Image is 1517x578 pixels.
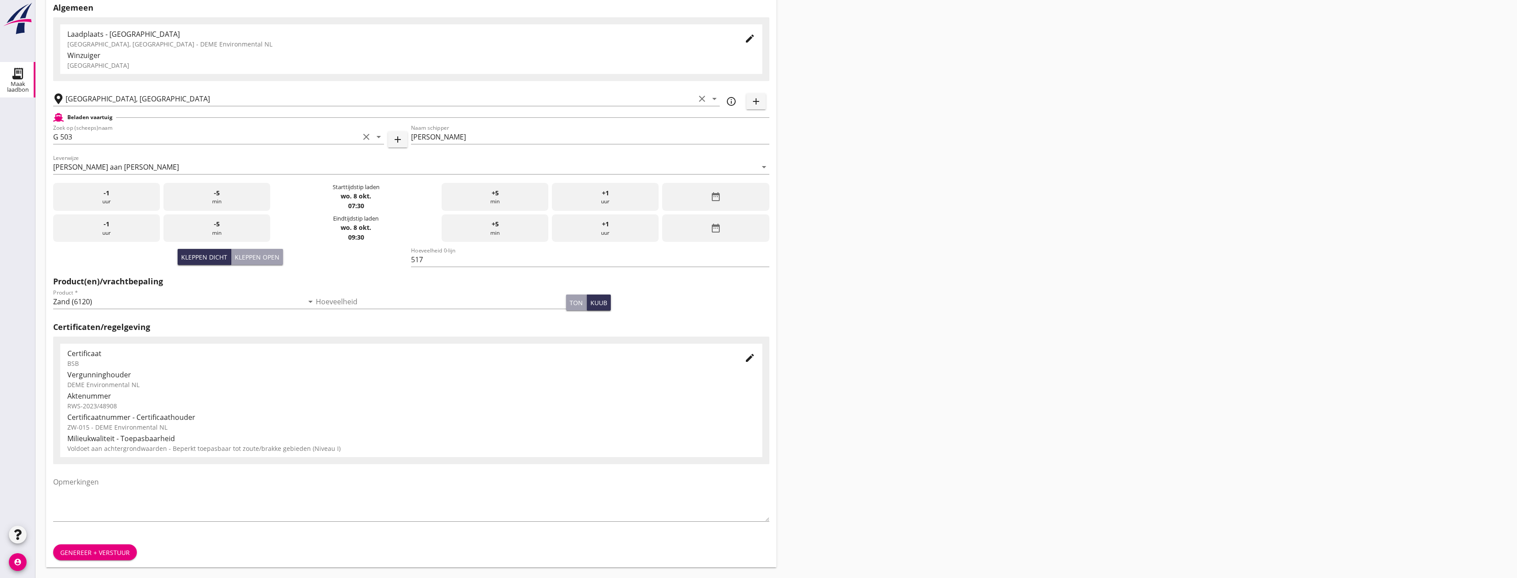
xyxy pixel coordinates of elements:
div: min [442,214,548,242]
div: uur [552,214,659,242]
h2: Certificaten/regelgeving [53,321,769,333]
span: -5 [214,219,220,229]
button: kuub [587,295,611,310]
i: edit [745,353,755,363]
div: min [442,183,548,211]
button: Genereer + verstuur [53,544,137,560]
input: Hoeveelheid 0-lijn [411,252,769,267]
input: Product * [53,295,303,309]
i: edit [745,33,755,44]
i: arrow_drop_down [305,296,316,307]
i: info_outline [726,96,737,107]
strong: 07:30 [348,202,364,210]
div: Kleppen open [235,252,279,262]
h2: Product(en)/vrachtbepaling [53,275,769,287]
div: Eindtijdstip laden [333,214,379,223]
span: +5 [492,188,499,198]
div: [GEOGRAPHIC_DATA], [GEOGRAPHIC_DATA] - DEME Environmental NL [67,39,730,49]
i: arrow_drop_down [709,93,720,104]
div: [GEOGRAPHIC_DATA] [67,61,755,70]
div: RWS-2023/48908 [67,401,755,411]
i: add [392,134,403,145]
div: Laadplaats - [GEOGRAPHIC_DATA] [67,29,730,39]
h2: Beladen vaartuig [67,113,113,121]
i: clear [697,93,707,104]
i: arrow_drop_down [759,162,769,172]
input: Zoek op (scheeps)naam [53,130,359,144]
i: date_range [710,191,721,202]
div: Milieukwaliteit - Toepasbaarheid [67,433,755,444]
span: -5 [214,188,220,198]
span: -1 [104,219,109,229]
input: Hoeveelheid [316,295,566,309]
div: Winzuiger [67,50,755,61]
strong: wo. 8 okt. [341,223,371,232]
button: Kleppen open [231,249,283,265]
div: uur [552,183,659,211]
div: Starttijdstip laden [333,183,380,191]
button: ton [566,295,587,310]
div: Voldoet aan achtergrondwaarden - Beperkt toepasbaar tot zoute/brakke gebieden (Niveau I) [67,444,755,453]
textarea: Opmerkingen [53,475,769,521]
div: kuub [590,298,607,307]
input: Losplaats [66,92,695,106]
span: +1 [602,219,609,229]
i: add [751,96,761,107]
i: clear [361,132,372,142]
img: logo-small.a267ee39.svg [2,2,34,35]
i: date_range [710,223,721,233]
div: Aktenummer [67,391,755,401]
div: min [163,214,270,242]
div: Certificaat [67,348,730,359]
div: uur [53,214,160,242]
span: +5 [492,219,499,229]
i: account_circle [9,553,27,571]
input: Naam schipper [411,130,769,144]
strong: 09:30 [348,233,364,241]
div: DEME Environmental NL [67,380,755,389]
span: +1 [602,188,609,198]
div: ZW-015 - DEME Environmental NL [67,423,755,432]
div: min [163,183,270,211]
div: uur [53,183,160,211]
strong: wo. 8 okt. [341,192,371,200]
div: [PERSON_NAME] aan [PERSON_NAME] [53,163,179,171]
i: arrow_drop_down [373,132,384,142]
h2: Algemeen [53,2,769,14]
div: Kleppen dicht [181,252,227,262]
span: -1 [104,188,109,198]
div: Certificaatnummer - Certificaathouder [67,412,755,423]
div: Genereer + verstuur [60,548,130,557]
div: BSB [67,359,730,368]
div: ton [570,298,583,307]
button: Kleppen dicht [178,249,231,265]
div: Vergunninghouder [67,369,755,380]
